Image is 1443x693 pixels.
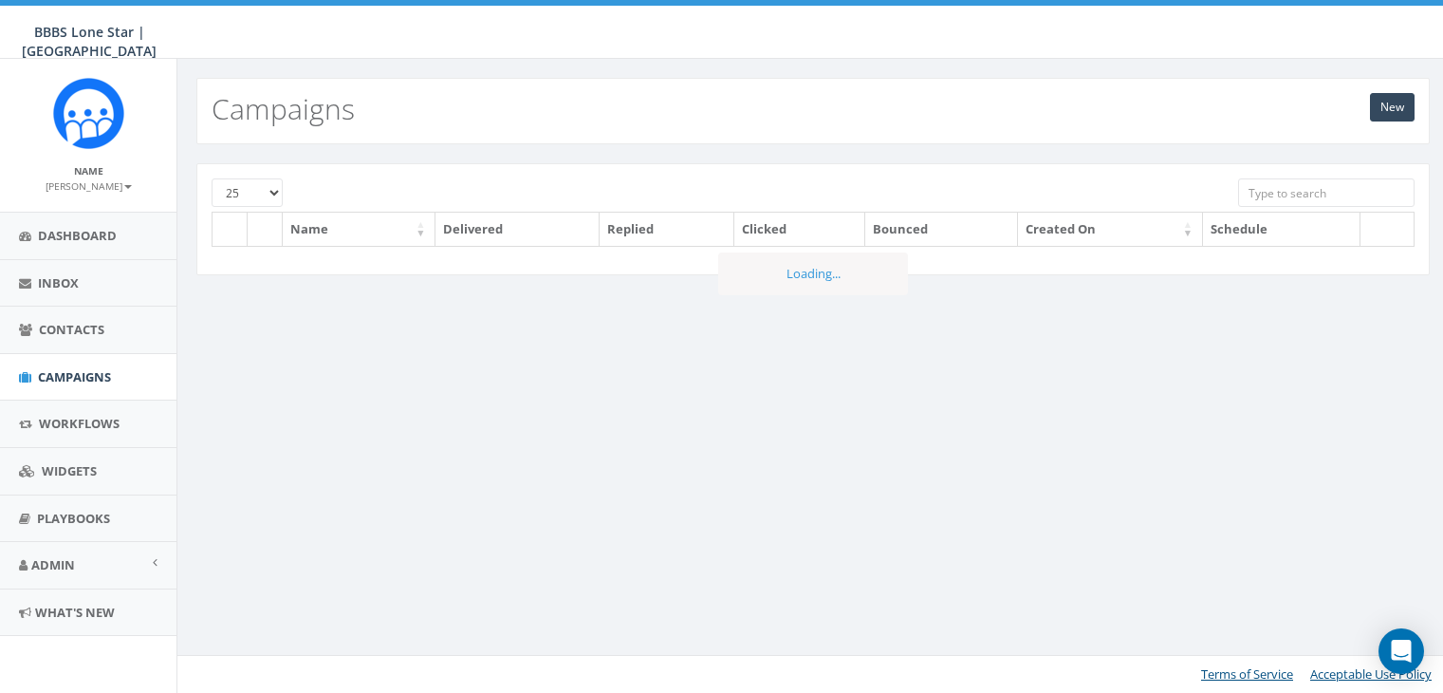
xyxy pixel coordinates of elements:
[39,415,120,432] span: Workflows
[31,556,75,573] span: Admin
[39,321,104,338] span: Contacts
[600,213,734,246] th: Replied
[38,368,111,385] span: Campaigns
[865,213,1018,246] th: Bounced
[46,179,132,193] small: [PERSON_NAME]
[37,510,110,527] span: Playbooks
[734,213,865,246] th: Clicked
[283,213,435,246] th: Name
[1238,178,1415,207] input: Type to search
[38,227,117,244] span: Dashboard
[435,213,599,246] th: Delivered
[1310,665,1432,683] a: Acceptable Use Policy
[74,164,103,178] small: Name
[42,462,97,479] span: Widgets
[212,93,355,124] h2: Campaigns
[38,274,79,291] span: Inbox
[1201,665,1293,683] a: Terms of Service
[718,253,908,295] div: Loading...
[1378,628,1424,674] div: Open Intercom Messenger
[1203,213,1360,246] th: Schedule
[1370,93,1415,122] a: New
[53,78,124,149] img: Rally_Corp_Icon.png
[46,177,132,194] a: [PERSON_NAME]
[22,23,157,60] span: BBBS Lone Star | [GEOGRAPHIC_DATA]
[1018,213,1203,246] th: Created On
[35,604,115,621] span: What's New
